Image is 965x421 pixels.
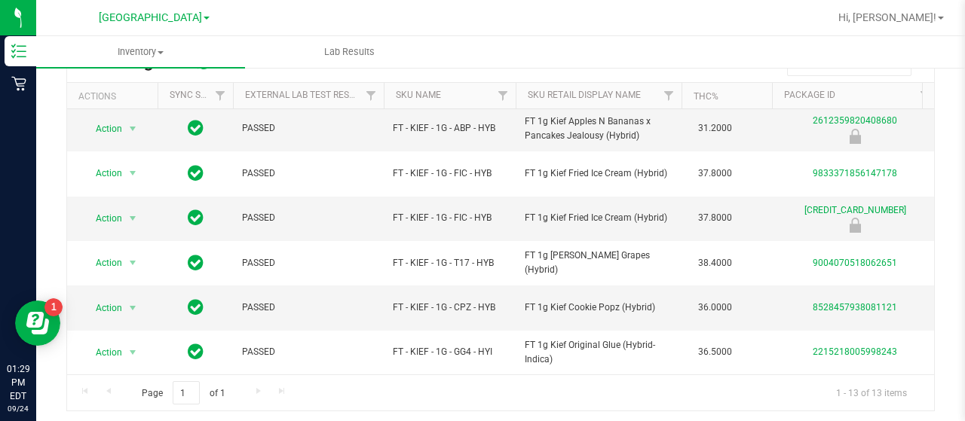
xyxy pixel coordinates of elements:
span: In Sync [188,252,204,273]
span: PASSED [242,166,375,181]
a: Filter [913,83,938,108]
a: Filter [491,83,516,108]
span: 38.4000 [691,252,740,274]
span: select [124,208,142,229]
a: Filter [657,83,682,108]
span: Action [82,118,123,139]
inline-svg: Retail [11,76,26,91]
a: THC% [694,91,718,102]
inline-svg: Inventory [11,44,26,59]
iframe: Resource center [15,300,60,346]
input: 1 [173,381,200,404]
span: In Sync [188,341,204,362]
span: 37.8000 [691,163,740,185]
a: 9004070518062651 [813,258,897,268]
span: Hi, [PERSON_NAME]! [838,11,936,23]
span: FT 1g Kief Fried Ice Cream (Hybrid) [525,166,672,181]
span: Inventory [36,45,245,59]
span: PASSED [242,345,375,359]
a: Lab Results [245,36,454,68]
span: PASSED [242,211,375,225]
span: select [124,118,142,139]
span: FT - KIEF - 1G - T17 - HYB [393,256,507,270]
span: FT - KIEF - 1G - FIC - HYB [393,166,507,181]
a: Filter [359,83,384,108]
a: [CREDIT_CARD_NUMBER] [804,205,906,215]
span: 36.5000 [691,341,740,363]
span: In Sync [188,117,204,139]
a: Sync Status [170,90,228,100]
span: In Sync [188,207,204,228]
span: Page of 1 [129,381,237,404]
span: Action [82,297,123,319]
span: FT - KIEF - 1G - CPZ - HYB [393,300,507,315]
a: 8528457938081121 [813,302,897,313]
div: Actions [78,91,152,102]
span: FT - KIEF - 1G - FIC - HYB [393,211,507,225]
a: Filter [208,83,233,108]
span: 1 - 13 of 13 items [824,381,919,404]
span: In Sync [188,163,204,184]
span: Lab Results [304,45,395,59]
span: [GEOGRAPHIC_DATA] [99,11,202,24]
span: In Sync [188,297,204,318]
span: Action [82,208,123,229]
span: 36.0000 [691,297,740,319]
div: Newly Received [770,218,940,233]
span: FT 1g Kief Apples N Bananas x Pancakes Jealousy (Hybrid) [525,114,672,143]
span: select [124,342,142,363]
a: External Lab Test Result [245,90,363,100]
a: 2215218005998243 [813,346,897,357]
span: FT 1g Kief Original Glue (Hybrid-Indica) [525,338,672,367]
span: FT 1g Kief Cookie Popz (Hybrid) [525,300,672,315]
span: PASSED [242,300,375,315]
a: 9833371856147178 [813,168,897,178]
span: FT - KIEF - 1G - ABP - HYB [393,121,507,136]
div: Newly Received [770,129,940,144]
a: Package ID [784,90,835,100]
span: select [124,297,142,319]
a: SKU Name [396,90,441,100]
span: Action [82,163,123,184]
span: PASSED [242,256,375,270]
span: FT - KIEF - 1G - GG4 - HYI [393,345,507,359]
span: select [124,163,142,184]
span: 37.8000 [691,207,740,229]
a: 2612359820408680 [813,115,897,126]
span: FT 1g [PERSON_NAME] Grapes (Hybrid) [525,249,672,277]
span: select [124,252,142,273]
span: Action [82,252,123,273]
a: Inventory [36,36,245,68]
span: 31.2000 [691,117,740,139]
span: FT 1g Kief Fried Ice Cream (Hybrid) [525,211,672,225]
iframe: Resource center unread badge [44,298,63,316]
p: 09/24 [7,403,29,414]
a: Sku Retail Display Name [528,90,641,100]
span: PASSED [242,121,375,136]
span: Action [82,342,123,363]
p: 01:29 PM EDT [7,362,29,403]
